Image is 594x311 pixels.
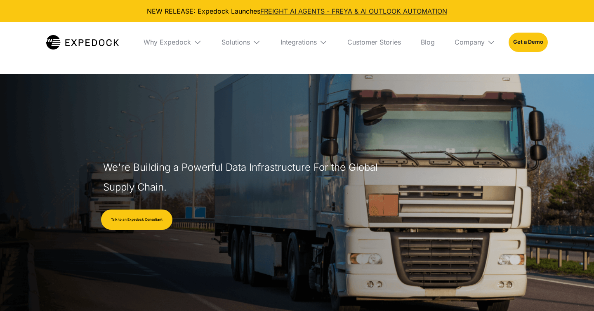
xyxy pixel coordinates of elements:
[144,38,191,46] div: Why Expedock
[509,33,548,52] a: Get a Demo
[260,7,447,15] a: FREIGHT AI AGENTS - FREYA & AI OUTLOOK AUTOMATION
[280,38,317,46] div: Integrations
[222,38,250,46] div: Solutions
[103,158,382,197] h1: We're Building a Powerful Data Infrastructure For the Global Supply Chain.
[341,22,408,62] a: Customer Stories
[7,7,587,16] div: NEW RELEASE: Expedock Launches
[101,210,172,230] a: Talk to an Expedock Consultant
[414,22,441,62] a: Blog
[455,38,485,46] div: Company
